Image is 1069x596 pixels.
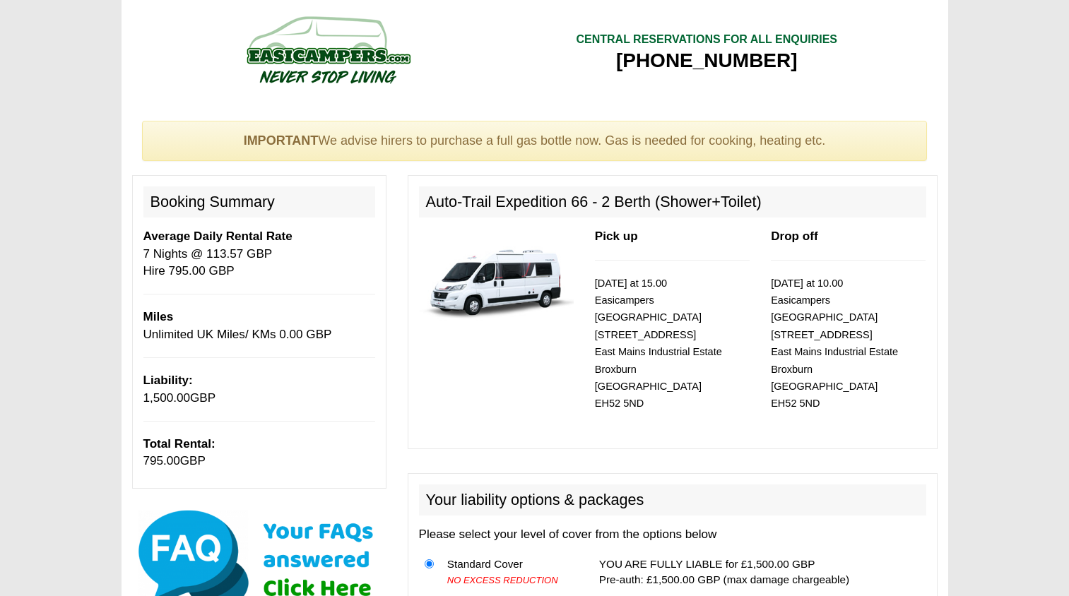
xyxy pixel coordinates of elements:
h2: Your liability options & packages [419,484,926,515]
small: [DATE] at 15.00 Easicampers [GEOGRAPHIC_DATA] [STREET_ADDRESS] East Mains Industrial Estate Broxb... [595,278,722,410]
b: Average Daily Rental Rate [143,230,293,243]
b: Pick up [595,230,638,243]
p: Unlimited UK Miles/ KMs 0.00 GBP [143,309,375,343]
td: Standard Cover [442,551,577,594]
p: GBP [143,372,375,407]
h2: Booking Summary [143,186,375,217]
div: [PHONE_NUMBER] [576,48,837,73]
span: 795.00 [143,454,180,467]
p: Please select your level of cover from the options below [419,526,926,543]
img: 339.jpg [419,228,574,328]
b: Total Rental: [143,437,215,451]
small: [DATE] at 10.00 Easicampers [GEOGRAPHIC_DATA] [STREET_ADDRESS] East Mains Industrial Estate Broxb... [771,278,898,410]
span: 1,500.00 [143,391,191,405]
b: Miles [143,310,174,323]
p: 7 Nights @ 113.57 GBP Hire 795.00 GBP [143,228,375,280]
h2: Auto-Trail Expedition 66 - 2 Berth (Shower+Toilet) [419,186,926,217]
img: campers-checkout-logo.png [194,11,462,88]
b: Liability: [143,374,193,387]
div: We advise hirers to purchase a full gas bottle now. Gas is needed for cooking, heating etc. [142,121,928,162]
i: NO EXCESS REDUCTION [447,575,558,585]
td: YOU ARE FULLY LIABLE for £1,500.00 GBP Pre-auth: £1,500.00 GBP (max damage chargeable) [593,551,926,594]
b: Drop off [771,230,817,243]
div: CENTRAL RESERVATIONS FOR ALL ENQUIRIES [576,32,837,48]
strong: IMPORTANT [244,133,319,148]
p: GBP [143,436,375,470]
